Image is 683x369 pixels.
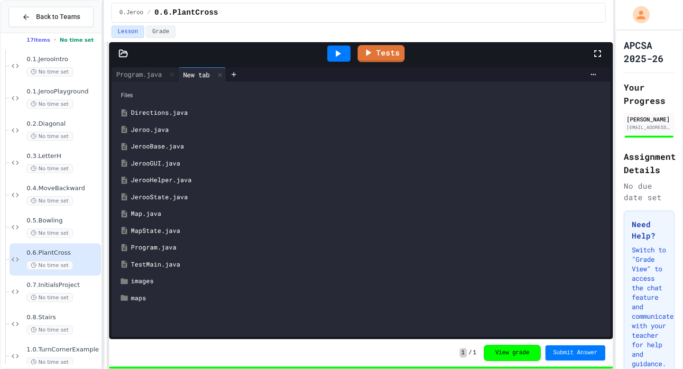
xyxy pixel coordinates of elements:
button: View grade [484,345,541,361]
div: Directions.java [131,108,605,118]
span: / [469,349,472,357]
div: Files [116,86,606,104]
h1: APCSA 2025-26 [624,38,674,65]
span: / [147,9,150,17]
span: 0.1.JerooPlayground [27,88,99,96]
h2: Your Progress [624,81,674,107]
span: 17 items [27,37,50,43]
div: Program.java [111,69,166,79]
div: Map.java [131,209,605,219]
span: No time set [27,196,73,205]
button: Submit Answer [545,345,605,360]
span: No time set [27,132,73,141]
div: Jeroo.java [131,125,605,135]
div: JerooState.java [131,193,605,202]
div: New tab [178,67,226,82]
span: 0.Jeroo [120,9,143,17]
div: JerooGUI.java [131,159,605,168]
div: Program.java [111,67,178,82]
div: Program.java [131,243,605,252]
div: No due date set [624,180,674,203]
span: No time set [27,261,73,270]
div: TestMain.java [131,260,605,269]
span: No time set [27,358,73,367]
span: 0.5.Bowling [27,217,99,225]
a: Tests [358,45,405,62]
div: My Account [623,4,652,26]
span: 0.3.LetterH [27,152,99,160]
div: [EMAIL_ADDRESS][DOMAIN_NAME] [627,124,672,131]
span: No time set [27,164,73,173]
span: 0.4.MoveBackward [27,184,99,193]
span: 1 [473,349,476,357]
span: 0.1.JerooIntro [27,55,99,64]
div: [PERSON_NAME] [627,115,672,123]
h3: Need Help? [632,219,666,241]
h2: Assignment Details [624,150,674,176]
div: JerooHelper.java [131,175,605,185]
span: Submit Answer [553,349,598,357]
div: maps [131,294,605,303]
div: New tab [178,70,214,80]
span: 0.6.PlantCross [154,7,218,18]
div: MapState.java [131,226,605,236]
span: 0.6.PlantCross [27,249,99,257]
span: 1.0.TurnCornerExample [27,346,99,354]
span: No time set [27,325,73,334]
button: Grade [146,26,175,38]
span: Back to Teams [36,12,80,22]
div: JerooBase.java [131,142,605,151]
span: • [54,36,56,44]
button: Back to Teams [9,7,93,27]
span: No time set [27,67,73,76]
span: 0.7.InitialsProject [27,281,99,289]
span: 1 [460,348,467,358]
span: 0.8.Stairs [27,314,99,322]
span: No time set [27,293,73,302]
button: Lesson [111,26,144,38]
div: images [131,277,605,286]
p: Switch to "Grade View" to access the chat feature and communicate with your teacher for help and ... [632,245,666,369]
span: No time set [27,100,73,109]
span: No time set [27,229,73,238]
span: 0.2.Diagonal [27,120,99,128]
span: No time set [60,37,94,43]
